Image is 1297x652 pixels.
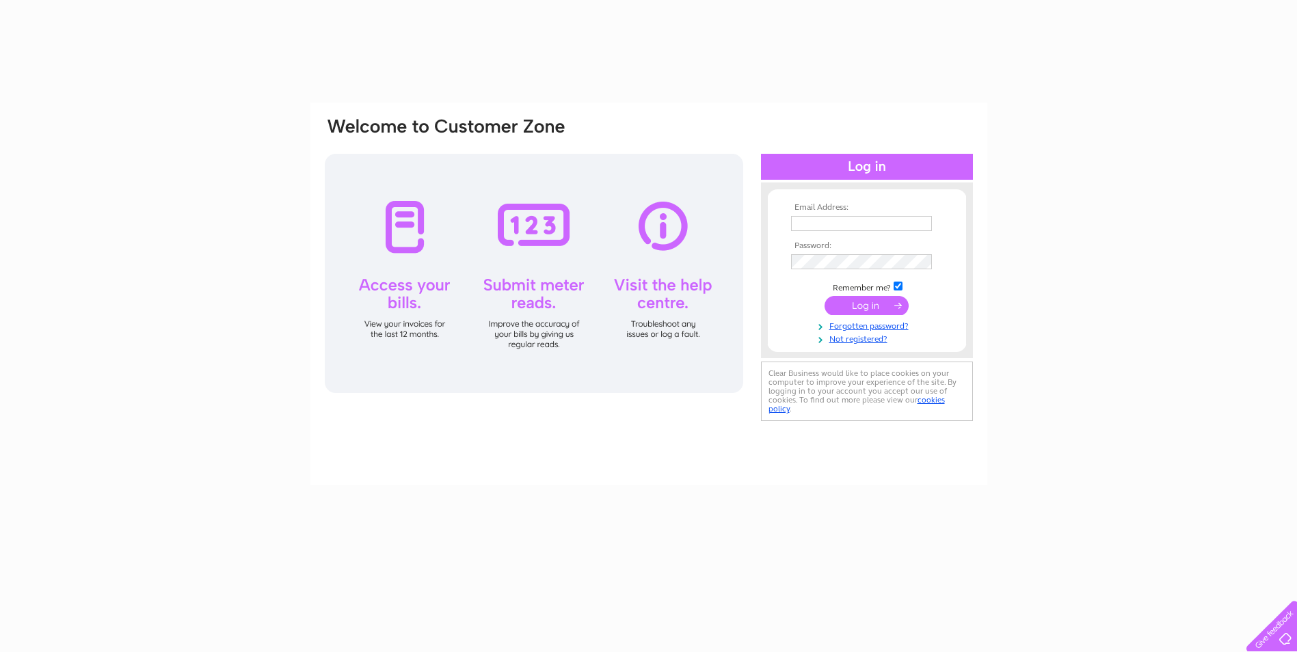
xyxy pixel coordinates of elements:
[768,395,945,413] a: cookies policy
[791,318,946,331] a: Forgotten password?
[825,296,909,315] input: Submit
[788,280,946,293] td: Remember me?
[788,241,946,251] th: Password:
[791,331,946,344] a: Not registered?
[761,362,973,421] div: Clear Business would like to place cookies on your computer to improve your experience of the sit...
[788,203,946,213] th: Email Address:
